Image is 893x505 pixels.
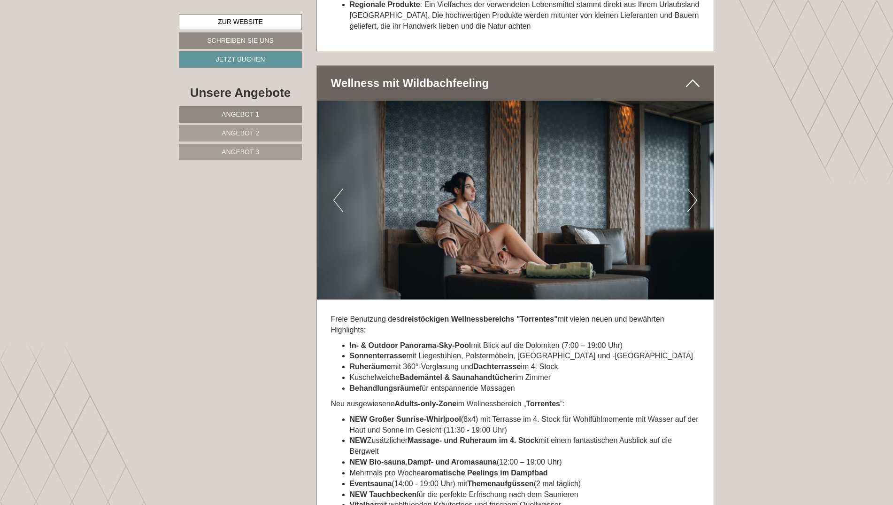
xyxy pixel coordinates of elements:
a: Zur Website [179,14,302,30]
strong: Eventsauna [350,480,392,488]
strong: Adults-only-Zone [395,400,457,408]
li: Mehrmals pro Woche [350,468,700,479]
strong: Massage- und Ruheraum im 4. Stock [408,436,539,444]
span: Angebot 2 [222,129,259,137]
strong: Großer Sunrise-Whirlpool [369,415,461,423]
strong: NEW [350,436,367,444]
div: Wellness mit Wildbachfeeling [317,66,714,101]
strong: Ruheräume [350,363,391,371]
strong: dreistöckigen Wellnessbereichs "Torrentes" [400,315,558,323]
li: , (12:00 – 19:00 Uhr) [350,457,700,468]
strong: Sonnenterrasse [350,352,407,360]
strong: Bademäntel & Saunahandtücher [400,373,515,381]
button: Next [687,189,697,212]
li: mit 360°-Verglasung und im 4. Stock [350,362,700,372]
strong: NEW Tauchbecken [350,490,417,498]
p: Neu ausgewiesene im Wellnessbereich „ “: [331,399,700,410]
span: Angebot 1 [222,110,259,118]
a: Jetzt buchen [179,51,302,68]
button: Previous [333,189,343,212]
strong: Torrentes [526,400,560,408]
a: Schreiben Sie uns [179,32,302,49]
strong: NEW [350,415,367,423]
li: (8x4) mit Terrasse im 4. Stock für Wohlfühlmomente mit Wasser auf der Haut und Sonne im Gesicht (... [350,414,700,436]
strong: Regionale Produkte [350,0,420,8]
strong: Dampf- und Aromasauna [408,458,497,466]
strong: NEW Bio-sauna [350,458,406,466]
strong: aromatische Peelings im Dampfbad [421,469,547,477]
strong: In- & Outdoor Panorama-Sky-Pool [350,341,471,349]
li: mit Blick auf die Dolomiten (7:00 – 19:00 Uhr) [350,340,700,351]
p: Freie Benutzung des mit vielen neuen und bewährten Highlights: [331,314,700,336]
span: Angebot 3 [222,148,259,156]
strong: Themenaufgüssen [467,480,533,488]
strong: Dachterrasse [473,363,521,371]
li: für die perfekte Erfrischung nach dem Saunieren [350,489,700,500]
div: Unsere Angebote [179,84,302,102]
li: Zusätzlicher mit einem fantastischen Ausblick auf die Bergwelt [350,435,700,457]
li: für entspannende Massagen [350,383,700,394]
li: mit Liegestühlen, Polstermöbeln, [GEOGRAPHIC_DATA] und -[GEOGRAPHIC_DATA] [350,351,700,362]
li: (14:00 - 19:00 Uhr) mit (2 mal täglich) [350,479,700,489]
li: Kuschelweiche im Zimmer [350,372,700,383]
strong: Behandlungsräume [350,384,420,392]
